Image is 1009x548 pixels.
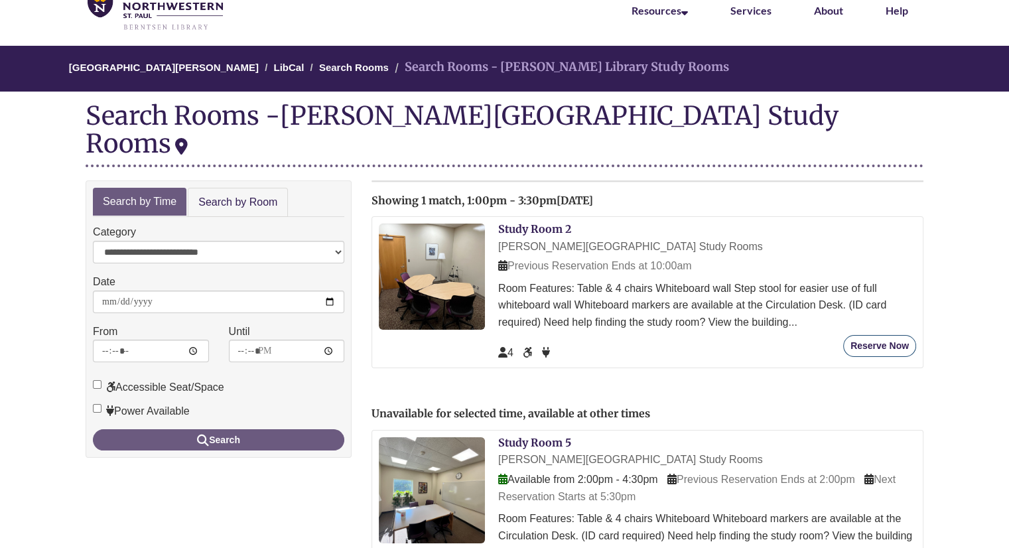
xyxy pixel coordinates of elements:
input: Power Available [93,404,101,413]
a: Search by Time [93,188,186,216]
label: Category [93,224,136,241]
button: Search [93,429,344,450]
span: Previous Reservation Ends at 2:00pm [667,474,855,485]
label: Until [229,323,250,340]
span: Next Reservation Starts at 5:30pm [498,474,896,502]
li: Search Rooms - [PERSON_NAME] Library Study Rooms [391,58,729,77]
img: Study Room 5 [379,437,485,543]
span: The capacity of this space [498,347,513,358]
span: Power Available [542,347,550,358]
a: About [814,4,843,17]
span: , 1:00pm - 3:30pm[DATE] [462,194,593,207]
nav: Breadcrumb [86,46,923,92]
h2: Unavailable for selected time, available at other times [371,408,923,420]
span: Available from 2:00pm - 4:30pm [498,474,657,485]
label: Power Available [93,403,190,420]
a: Resources [632,4,688,17]
a: LibCal [273,62,304,73]
a: Search by Room [188,188,288,218]
label: Date [93,273,115,291]
h2: Showing 1 match [371,195,923,207]
div: [PERSON_NAME][GEOGRAPHIC_DATA] Study Rooms [86,100,839,159]
div: [PERSON_NAME][GEOGRAPHIC_DATA] Study Rooms [498,451,916,468]
a: Study Room 2 [498,222,571,236]
a: Services [730,4,772,17]
div: Room Features: Table & 4 chairs Whiteboard wall Step stool for easier use of full whiteboard wall... [498,280,916,331]
label: Accessible Seat/Space [93,379,224,396]
button: Reserve Now [843,335,916,357]
a: Search Rooms [319,62,389,73]
span: Previous Reservation Ends at 10:00am [498,260,691,271]
a: Help [886,4,908,17]
div: Search Rooms - [86,102,923,167]
label: From [93,323,117,340]
div: [PERSON_NAME][GEOGRAPHIC_DATA] Study Rooms [498,238,916,255]
input: Accessible Seat/Space [93,380,101,389]
a: Study Room 5 [498,436,571,449]
span: Accessible Seat/Space [523,347,535,358]
img: Study Room 2 [379,224,485,330]
a: [GEOGRAPHIC_DATA][PERSON_NAME] [69,62,259,73]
